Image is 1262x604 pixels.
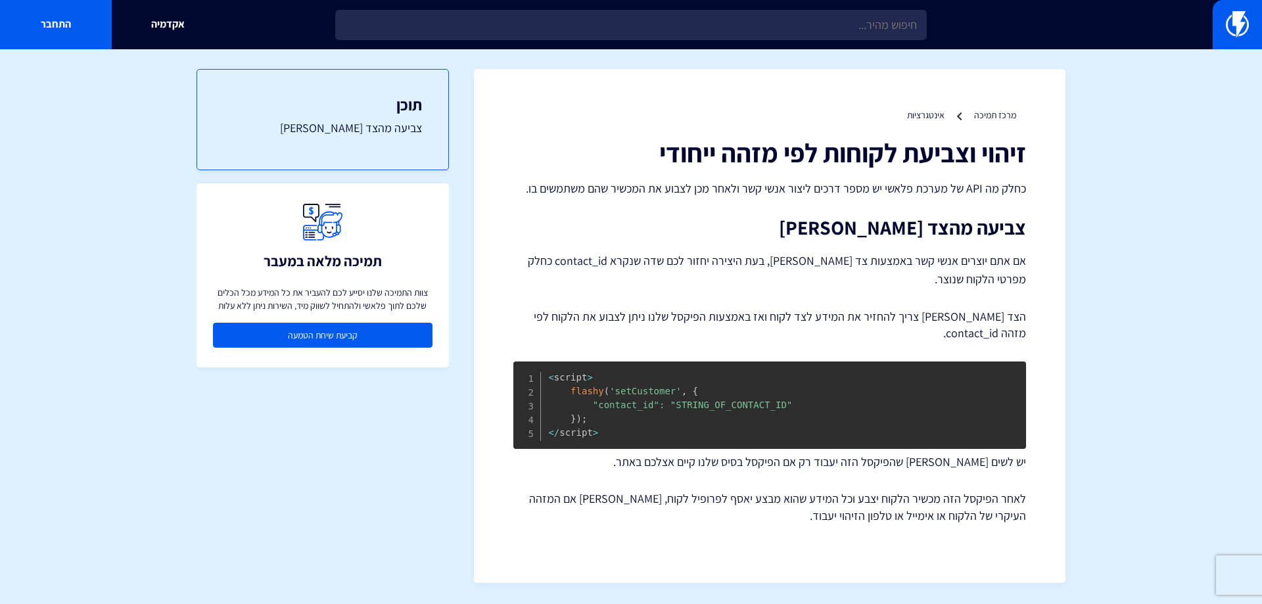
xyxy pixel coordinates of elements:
[213,286,432,312] p: צוות התמיכה שלנו יסייע לכם להעביר את כל המידע מכל הכלים שלכם לתוך פלאשי ולהתחיל לשווק מיד, השירות...
[593,427,598,438] span: >
[582,413,587,424] span: ;
[576,413,582,424] span: )
[513,217,1026,239] h2: צביעה מהצד [PERSON_NAME]
[593,400,659,410] span: "contact_id"
[513,180,1026,197] p: כחלק מה API של מערכת פלאשי יש מספר דרכים ליצור אנשי קשר ולאחר מכן לצבוע את המכשיר שהם משתמשים בו.
[587,372,592,383] span: >
[548,372,553,383] span: <
[513,252,1026,289] p: אם אתם יוצרים אנשי קשר באמצעות צד [PERSON_NAME], בעת היצירה יחזור לכם שדה שנקרא contact_id כחלק מ...
[609,386,682,396] span: 'setCustomer'
[571,413,576,424] span: }
[670,400,792,410] span: "STRING_OF_CONTACT_ID"
[264,253,382,269] h3: תמיכה מלאה במעבר
[548,427,553,438] span: <
[571,386,604,396] span: flashy
[659,400,665,410] span: :
[335,10,927,40] input: חיפוש מהיר...
[693,386,698,396] span: {
[513,453,1026,471] p: יש לשים [PERSON_NAME] שהפיקסל הזה יעבוד רק אם הפיקסל בסיס שלנו קיים אצלכם באתר.
[974,109,1016,121] a: מרכז תמיכה
[213,323,432,348] a: קביעת שיחת הטמעה
[548,372,792,438] code: script script
[513,490,1026,524] p: לאחר הפיקסל הזה מכשיר הלקוח יצבע וכל המידע שהוא מבצע יאסף לפרופיל לקוח, [PERSON_NAME] אם המזהה הע...
[513,138,1026,167] h1: זיהוי וצביעת לקוחות לפי מזהה ייחודי
[907,109,945,121] a: אינטגרציות
[513,308,1026,342] p: הצד [PERSON_NAME] צריך להחזיר את המידע לצד לקוח ואז באמצעות הפיקסל שלנו ניתן לצבוע את הלקוח לפי מ...
[554,427,559,438] span: /
[604,386,609,396] span: (
[223,120,422,137] a: צביעה מהצד [PERSON_NAME]
[682,386,687,396] span: ,
[223,96,422,113] h3: תוכן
